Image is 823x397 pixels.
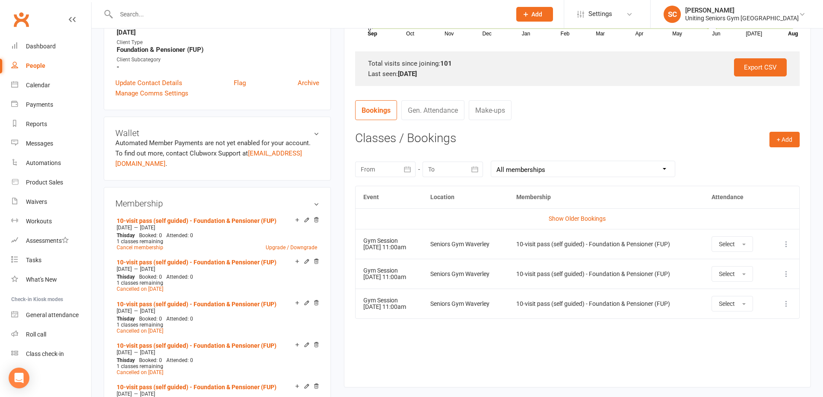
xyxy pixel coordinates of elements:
[356,259,423,289] td: [DATE] 11:00am
[10,9,32,30] a: Clubworx
[266,245,317,251] a: Upgrade / Downgrade
[115,199,319,208] h3: Membership
[117,342,276,349] a: 10-visit pass (self guided) - Foundation & Pensioner (FUP)
[423,186,508,208] th: Location
[114,349,319,356] div: —
[26,331,46,338] div: Roll call
[117,225,132,231] span: [DATE]
[139,357,162,363] span: Booked: 0
[117,349,132,356] span: [DATE]
[363,267,415,274] div: Gym Session
[114,357,137,363] div: day
[11,95,91,114] a: Payments
[26,121,47,127] div: Reports
[734,58,787,76] a: Export CSV
[114,8,505,20] input: Search...
[398,70,417,78] strong: [DATE]
[516,241,696,248] div: 10-visit pass (self guided) - Foundation & Pensioner (FUP)
[704,186,769,208] th: Attendance
[26,350,64,357] div: Class check-in
[117,245,163,251] a: Cancel membership
[664,6,681,23] div: SC
[9,368,29,388] div: Open Intercom Messenger
[11,251,91,270] a: Tasks
[11,114,91,134] a: Reports
[117,301,276,308] a: 10-visit pass (self guided) - Foundation & Pensioner (FUP)
[115,149,302,168] a: [EMAIL_ADDRESS][DOMAIN_NAME]
[117,232,127,238] span: This
[11,192,91,212] a: Waivers
[117,391,132,397] span: [DATE]
[139,316,162,322] span: Booked: 0
[139,232,162,238] span: Booked: 0
[114,266,319,273] div: —
[531,11,542,18] span: Add
[26,179,63,186] div: Product Sales
[117,274,127,280] span: This
[114,308,319,314] div: —
[685,6,799,14] div: [PERSON_NAME]
[26,43,56,50] div: Dashboard
[117,369,163,375] span: Cancelled on [DATE]
[26,198,47,205] div: Waivers
[140,391,155,397] span: [DATE]
[26,140,53,147] div: Messages
[26,276,57,283] div: What's New
[356,186,423,208] th: Event
[117,308,132,314] span: [DATE]
[11,231,91,251] a: Assessments
[114,232,137,238] div: day
[11,134,91,153] a: Messages
[140,308,155,314] span: [DATE]
[115,88,188,98] a: Manage Comms Settings
[430,241,501,248] div: Seniors Gym Waverley
[516,271,696,277] div: 10-visit pass (self guided) - Foundation & Pensioner (FUP)
[140,266,155,272] span: [DATE]
[356,229,423,259] td: [DATE] 11:00am
[117,280,163,286] span: 1 classes remaining
[117,259,276,266] a: 10-visit pass (self guided) - Foundation & Pensioner (FUP)
[588,4,612,24] span: Settings
[440,60,452,67] strong: 101
[117,363,163,369] span: 1 classes remaining
[685,14,799,22] div: Uniting Seniors Gym [GEOGRAPHIC_DATA]
[26,101,53,108] div: Payments
[516,301,696,307] div: 10-visit pass (self guided) - Foundation & Pensioner (FUP)
[11,212,91,231] a: Workouts
[430,301,501,307] div: Seniors Gym Waverley
[401,100,464,120] a: Gen. Attendance
[234,78,246,88] a: Flag
[769,132,800,147] button: + Add
[166,232,193,238] span: Attended: 0
[114,274,137,280] div: day
[26,311,79,318] div: General attendance
[11,76,91,95] a: Calendar
[368,69,787,79] div: Last seen:
[11,325,91,344] a: Roll call
[719,300,735,307] span: Select
[469,100,512,120] a: Make-ups
[166,357,193,363] span: Attended: 0
[117,56,319,64] div: Client Subcategory
[356,289,423,318] td: [DATE] 11:00am
[117,217,276,224] a: 10-visit pass (self guided) - Foundation & Pensioner (FUP)
[430,271,501,277] div: Seniors Gym Waverley
[166,316,193,322] span: Attended: 0
[26,237,69,244] div: Assessments
[117,328,163,334] a: Cancelled on [DATE]
[115,78,182,88] a: Update Contact Details
[355,100,397,120] a: Bookings
[11,173,91,192] a: Product Sales
[117,357,127,363] span: This
[166,274,193,280] span: Attended: 0
[26,82,50,89] div: Calendar
[117,384,276,391] a: 10-visit pass (self guided) - Foundation & Pensioner (FUP)
[26,257,41,264] div: Tasks
[11,344,91,364] a: Class kiosk mode
[114,316,137,322] div: day
[140,349,155,356] span: [DATE]
[115,139,311,168] no-payment-system: Automated Member Payments are not yet enabled for your account. To find out more, contact Clubwor...
[114,224,319,231] div: —
[11,270,91,289] a: What's New
[117,266,132,272] span: [DATE]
